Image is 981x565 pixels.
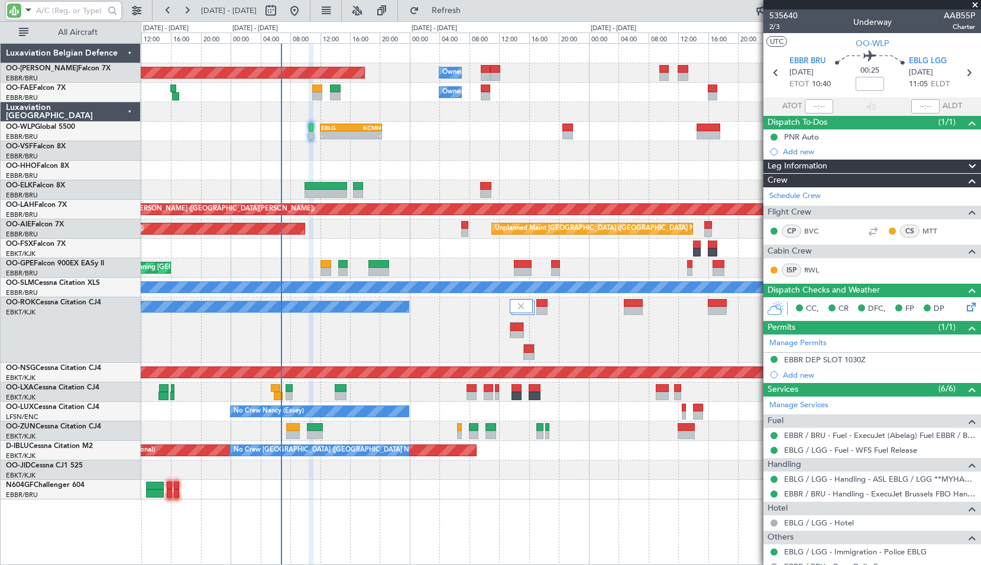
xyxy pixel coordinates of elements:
span: AAB55P [944,9,975,22]
a: OO-[PERSON_NAME]Falcon 7X [6,65,111,72]
a: OO-ELKFalcon 8X [6,182,65,189]
a: EBBR / BRU - Fuel - ExecuJet (Abelag) Fuel EBBR / BRU [784,430,975,440]
span: ATOT [782,100,802,112]
div: Owner Melsbroek Air Base [442,83,523,101]
div: Owner Melsbroek Air Base [442,64,523,82]
a: EBBR/BRU [6,171,38,180]
span: OO-WLP [856,37,889,50]
a: EBBR/BRU [6,288,38,297]
div: Underway [853,16,892,28]
span: Dispatch To-Dos [768,116,827,129]
a: Schedule Crew [769,190,821,202]
a: EBBR/BRU [6,93,38,102]
span: OO-ELK [6,182,33,189]
a: EBLG / LGG - Fuel - WFS Fuel Release [784,445,917,455]
span: (1/1) [938,116,956,128]
a: EBBR/BRU [6,210,38,219]
div: No Crew [GEOGRAPHIC_DATA] ([GEOGRAPHIC_DATA] National) [234,441,432,459]
a: RWL [804,265,831,275]
div: 00:00 [231,33,260,43]
span: 2/3 [769,22,798,32]
span: OO-VSF [6,143,33,150]
div: 08:00 [649,33,678,43]
a: EBBR/BRU [6,269,38,278]
div: 04:00 [261,33,290,43]
a: N604GFChallenger 604 [6,482,85,489]
div: 16:00 [529,33,559,43]
div: 16:00 [708,33,738,43]
a: EBKT/KJK [6,374,35,382]
span: EBBR BRU [789,56,825,67]
div: 12:00 [320,33,350,43]
div: CP [782,225,801,238]
div: 16:00 [350,33,380,43]
a: EBBR/BRU [6,230,38,239]
span: OO-JID [6,462,31,469]
span: CC, [806,303,819,315]
span: [DATE] - [DATE] [201,5,257,16]
a: OO-VSFFalcon 8X [6,143,66,150]
span: [DATE] [789,67,814,79]
span: OO-WLP [6,124,35,131]
span: OO-FAE [6,85,33,92]
span: Cabin Crew [768,245,812,258]
span: FP [905,303,914,315]
span: All Aircraft [31,28,125,37]
div: - [321,132,351,139]
div: Add new [783,147,975,157]
div: 12:00 [678,33,708,43]
a: OO-NSGCessna Citation CJ4 [6,365,101,372]
a: EBBR / BRU - Handling - ExecuJet Brussels FBO Handling Abelag [784,489,975,499]
a: OO-GPEFalcon 900EX EASy II [6,260,104,267]
span: (6/6) [938,382,956,395]
a: BVC [804,226,831,236]
div: 08:00 [290,33,320,43]
a: OO-HHOFalcon 8X [6,163,69,170]
div: 20:00 [738,33,768,43]
a: OO-AIEFalcon 7X [6,221,64,228]
button: UTC [766,36,787,47]
span: DP [934,303,944,315]
a: OO-WLPGlobal 5500 [6,124,75,131]
div: No Crew Nancy (Essey) [234,402,304,420]
a: OO-JIDCessna CJ1 525 [6,462,83,469]
span: 535640 [769,9,798,22]
div: Add new [783,370,975,380]
span: 00:25 [860,65,879,77]
img: gray-close.svg [516,301,526,311]
input: A/C (Reg. or Type) [36,2,104,20]
a: EBKT/KJK [6,432,35,441]
div: [DATE] - [DATE] [412,24,457,34]
div: KCMH [351,124,381,131]
span: OO-LAH [6,202,34,209]
div: 20:00 [559,33,588,43]
span: OO-[PERSON_NAME] [6,65,78,72]
span: Charter [944,22,975,32]
input: --:-- [805,99,833,113]
span: Refresh [422,7,471,15]
a: EBKT/KJK [6,308,35,317]
span: D-IBLU [6,443,29,450]
div: [DATE] - [DATE] [591,24,636,34]
div: [DATE] - [DATE] [143,24,189,34]
a: LFSN/ENC [6,413,38,421]
div: EBBR DEP SLOT 1030Z [784,355,866,365]
a: EBLG / LGG - Handling - ASL EBLG / LGG **MYHANDLING** [784,474,975,484]
a: EBBR/BRU [6,191,38,200]
div: 20:00 [201,33,231,43]
span: OO-LXA [6,384,34,391]
span: EBLG LGG [909,56,947,67]
div: 12:00 [499,33,529,43]
div: Unplanned Maint [GEOGRAPHIC_DATA] ([GEOGRAPHIC_DATA] National) [495,220,717,238]
span: N604GF [6,482,34,489]
a: OO-ROKCessna Citation CJ4 [6,299,101,306]
div: [DATE] - [DATE] [232,24,278,34]
a: MTT [922,226,949,236]
span: Leg Information [768,160,827,173]
div: 20:00 [380,33,409,43]
span: OO-AIE [6,221,31,228]
span: OO-LUX [6,404,34,411]
a: EBKT/KJK [6,452,35,460]
button: All Aircraft [13,23,128,42]
span: CR [838,303,849,315]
